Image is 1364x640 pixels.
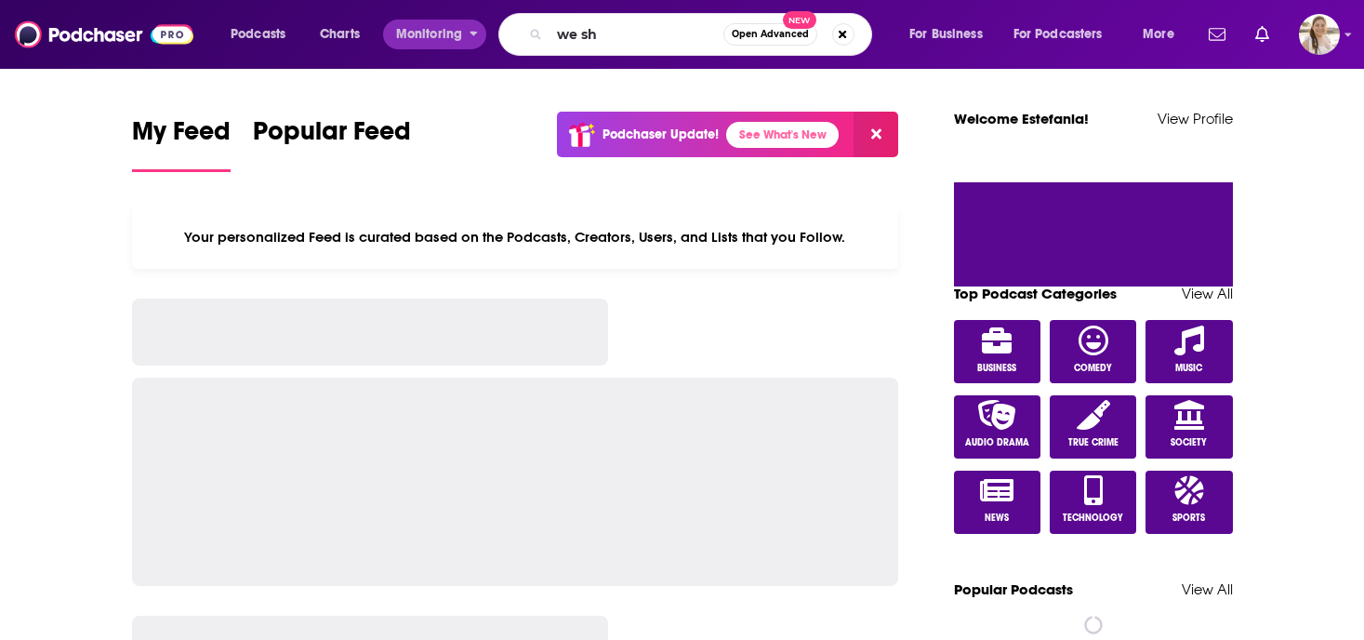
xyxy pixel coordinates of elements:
span: Monitoring [396,21,462,47]
span: New [783,11,816,29]
span: Society [1171,437,1207,448]
span: Logged in as acquavie [1299,14,1340,55]
span: Business [977,363,1016,374]
a: News [954,471,1041,534]
a: My Feed [132,115,231,172]
a: View All [1182,580,1233,598]
span: For Business [909,21,983,47]
a: Society [1145,395,1233,459]
a: Audio Drama [954,395,1041,459]
button: open menu [1130,20,1198,49]
a: Music [1145,320,1233,383]
button: open menu [896,20,1006,49]
span: More [1143,21,1174,47]
a: Welcome Estefania! [954,110,1089,127]
button: open menu [1001,20,1130,49]
span: News [985,513,1009,524]
button: Open AdvancedNew [723,23,817,46]
a: Show notifications dropdown [1248,19,1277,50]
a: Show notifications dropdown [1201,19,1233,50]
button: open menu [218,20,310,49]
span: True Crime [1068,437,1119,448]
span: Popular Feed [253,115,411,158]
a: Top Podcast Categories [954,285,1117,302]
span: My Feed [132,115,231,158]
img: User Profile [1299,14,1340,55]
a: True Crime [1050,395,1137,459]
span: Technology [1063,513,1123,524]
a: View All [1182,285,1233,302]
span: Music [1175,363,1202,374]
a: Technology [1050,471,1137,534]
div: Search podcasts, credits, & more... [516,13,890,56]
div: Your personalized Feed is curated based on the Podcasts, Creators, Users, and Lists that you Follow. [132,206,899,269]
a: Business [954,320,1041,383]
span: Charts [320,21,360,47]
input: Search podcasts, credits, & more... [550,20,723,49]
a: Charts [308,20,371,49]
p: Podchaser Update! [603,127,719,142]
span: Podcasts [231,21,285,47]
span: For Podcasters [1013,21,1103,47]
a: Popular Podcasts [954,580,1073,598]
span: Audio Drama [965,437,1029,448]
img: Podchaser - Follow, Share and Rate Podcasts [15,17,193,52]
a: View Profile [1158,110,1233,127]
button: Show profile menu [1299,14,1340,55]
a: Popular Feed [253,115,411,172]
span: Open Advanced [732,30,809,39]
span: Sports [1172,513,1205,524]
span: Comedy [1074,363,1112,374]
a: See What's New [726,122,839,148]
a: Sports [1145,471,1233,534]
a: Comedy [1050,320,1137,383]
button: open menu [383,20,486,49]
